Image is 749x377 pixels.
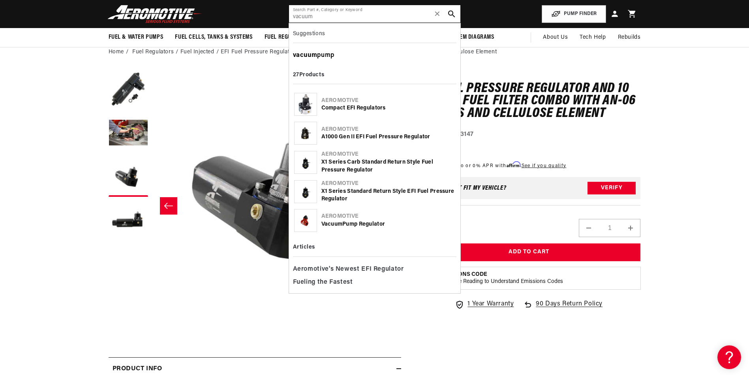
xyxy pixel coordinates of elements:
[321,221,343,227] b: Vacuum
[109,48,641,57] nav: breadcrumbs
[109,157,148,197] button: Load image 3 in gallery view
[293,244,315,250] b: Articles
[321,151,455,158] div: Aeromotive
[293,264,404,275] span: Aeromotive's Newest EFI Regulator
[265,33,311,41] span: Fuel Regulators
[542,5,606,23] button: PUMP FINDER
[298,181,313,203] img: X1 Series Standard Return Style EFI Fuel Pressure Regulator
[417,162,566,170] p: Starting at /mo or 0% APR with .
[321,213,455,221] div: Aeromotive
[434,8,441,20] span: ✕
[507,162,520,168] span: Affirm
[321,97,455,105] div: Aeromotive
[259,28,317,47] summary: Fuel Regulators
[618,33,641,42] span: Rebuilds
[580,33,606,42] span: Tech Help
[537,28,574,47] a: About Us
[321,104,455,112] div: Compact EFI Regulators
[439,271,487,277] strong: Emissions Code
[422,185,507,191] div: Does This part fit My vehicle?
[467,299,514,309] span: 1 Year Warranty
[458,131,474,138] strong: 13147
[289,5,460,23] input: Search by Part Number, Category or Keyword
[180,48,221,57] li: Fuel Injected
[455,299,514,309] a: 1 Year Warranty
[293,49,456,62] div: pump
[321,221,455,228] div: Pump Regulator
[442,28,500,47] summary: System Diagrams
[169,28,258,47] summary: Fuel Cells, Tanks & Systems
[298,151,313,173] img: X1 Series Carb Standard Return Style Fuel Pressure Regulator
[417,243,641,261] button: Add to Cart
[109,70,401,341] media-gallery: Gallery Viewer
[109,33,163,41] span: Fuel & Water Pumps
[543,34,568,40] span: About Us
[109,201,148,240] button: Load image 4 in gallery view
[295,213,317,228] img: Vacuum Pump Regulator
[448,33,494,41] span: System Diagrams
[439,271,563,285] button: Emissions CodeContinue Reading to Understand Emissions Codes
[574,28,612,47] summary: Tech Help
[175,33,252,41] span: Fuel Cells, Tanks & Systems
[417,130,641,140] div: Part Number:
[321,133,455,141] div: A1000 Gen II EFI Fuel Pressure Regulator
[321,158,455,174] div: X1 Series Carb Standard Return Style Fuel Pressure Regulator
[293,277,353,288] span: Fueling the Fastest
[588,182,636,194] button: Verify
[443,5,460,23] button: search button
[109,114,148,153] button: Load image 2 in gallery view
[221,48,497,57] li: EFI Fuel Pressure Regulator and 10 Micron Fuel Filter Combo with AN-06 Outlets and Cellulose Element
[103,28,169,47] summary: Fuel & Water Pumps
[132,48,180,57] li: Fuel Regulators
[522,164,566,168] a: See if you qualify - Learn more about Affirm Financing (opens in modal)
[298,93,313,115] img: Compact EFI Regulators
[298,122,313,144] img: A1000 Gen II EFI Fuel Pressure Regulator
[293,72,325,78] b: 27 Products
[523,299,603,317] a: 90 Days Return Policy
[321,126,455,134] div: Aeromotive
[417,83,641,120] h1: EFI Fuel Pressure Regulator and 10 Micron Fuel Filter Combo with AN-06 Outlets and Cellulose Element
[439,278,563,285] p: Continue Reading to Understand Emissions Codes
[105,5,204,23] img: Aeromotive
[321,180,455,188] div: Aeromotive
[160,197,177,215] button: Slide left
[109,48,124,57] a: Home
[321,188,455,203] div: X1 Series Standard Return Style EFI Fuel Pressure Regulator
[536,299,603,317] span: 90 Days Return Policy
[109,70,148,110] button: Load image 1 in gallery view
[293,27,456,43] div: Suggestions
[293,52,317,58] b: vacuum
[612,28,647,47] summary: Rebuilds
[113,364,162,374] h2: Product Info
